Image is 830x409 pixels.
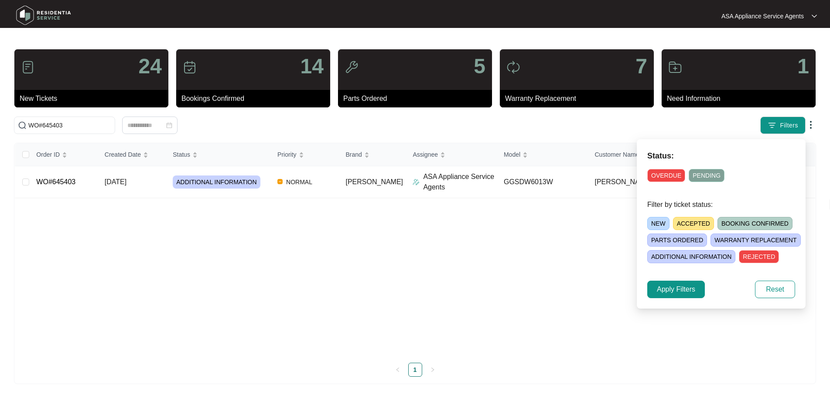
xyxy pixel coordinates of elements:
[474,56,485,77] p: 5
[345,150,362,159] span: Brand
[647,234,707,247] span: PARTS ORDERED
[413,150,438,159] span: Assignee
[497,166,588,198] td: GGSDW6013W
[277,179,283,184] img: Vercel Logo
[780,121,798,130] span: Filters
[277,150,297,159] span: Priority
[766,284,784,295] span: Reset
[657,284,695,295] span: Apply Filters
[426,363,440,377] li: Next Page
[497,143,588,166] th: Model
[301,56,324,77] p: 14
[395,367,400,372] span: left
[426,363,440,377] button: right
[647,281,705,298] button: Apply Filters
[595,177,652,187] span: [PERSON_NAME]
[406,143,497,166] th: Assignee
[29,143,97,166] th: Order ID
[673,217,714,230] span: ACCEPTED
[181,93,330,104] p: Bookings Confirmed
[667,93,816,104] p: Need Information
[689,169,724,182] span: PENDING
[173,150,190,159] span: Status
[430,367,435,372] span: right
[717,217,792,230] span: BOOKING CONFIRMED
[343,93,492,104] p: Parts Ordered
[806,120,816,130] img: dropdown arrow
[647,217,669,230] span: NEW
[647,150,795,162] p: Status:
[13,2,74,28] img: residentia service logo
[36,178,75,186] a: WO#645403
[812,14,817,18] img: dropdown arrow
[768,121,776,130] img: filter icon
[423,172,497,192] p: ASA Appliance Service Agents
[408,363,422,377] li: 1
[760,117,806,134] button: filter iconFilters
[338,143,406,166] th: Brand
[18,121,27,130] img: search-icon
[504,150,520,159] span: Model
[36,150,60,159] span: Order ID
[391,363,405,377] li: Previous Page
[595,150,639,159] span: Customer Name
[345,178,403,186] span: [PERSON_NAME]
[20,93,168,104] p: New Tickets
[506,60,520,74] img: icon
[166,143,270,166] th: Status
[283,177,316,187] span: NORMAL
[647,250,735,263] span: ADDITIONAL INFORMATION
[28,120,111,130] input: Search by Order Id, Assignee Name, Customer Name, Brand and Model
[98,143,166,166] th: Created Date
[173,175,260,189] span: ADDITIONAL INFORMATION
[668,60,682,74] img: icon
[345,60,359,74] img: icon
[755,281,795,298] button: Reset
[391,363,405,377] button: left
[588,143,679,166] th: Customer Name
[721,12,804,21] p: ASA Appliance Service Agents
[647,199,795,210] p: Filter by ticket status:
[413,179,420,186] img: Assigner Icon
[270,143,338,166] th: Priority
[21,60,35,74] img: icon
[183,60,197,74] img: icon
[105,178,126,186] span: [DATE]
[710,234,800,247] span: WARRANTY REPLACEMENT
[505,93,654,104] p: Warranty Replacement
[105,150,141,159] span: Created Date
[647,169,685,182] span: OVERDUE
[409,363,422,376] a: 1
[139,56,162,77] p: 24
[797,56,809,77] p: 1
[739,250,779,263] span: REJECTED
[635,56,647,77] p: 7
